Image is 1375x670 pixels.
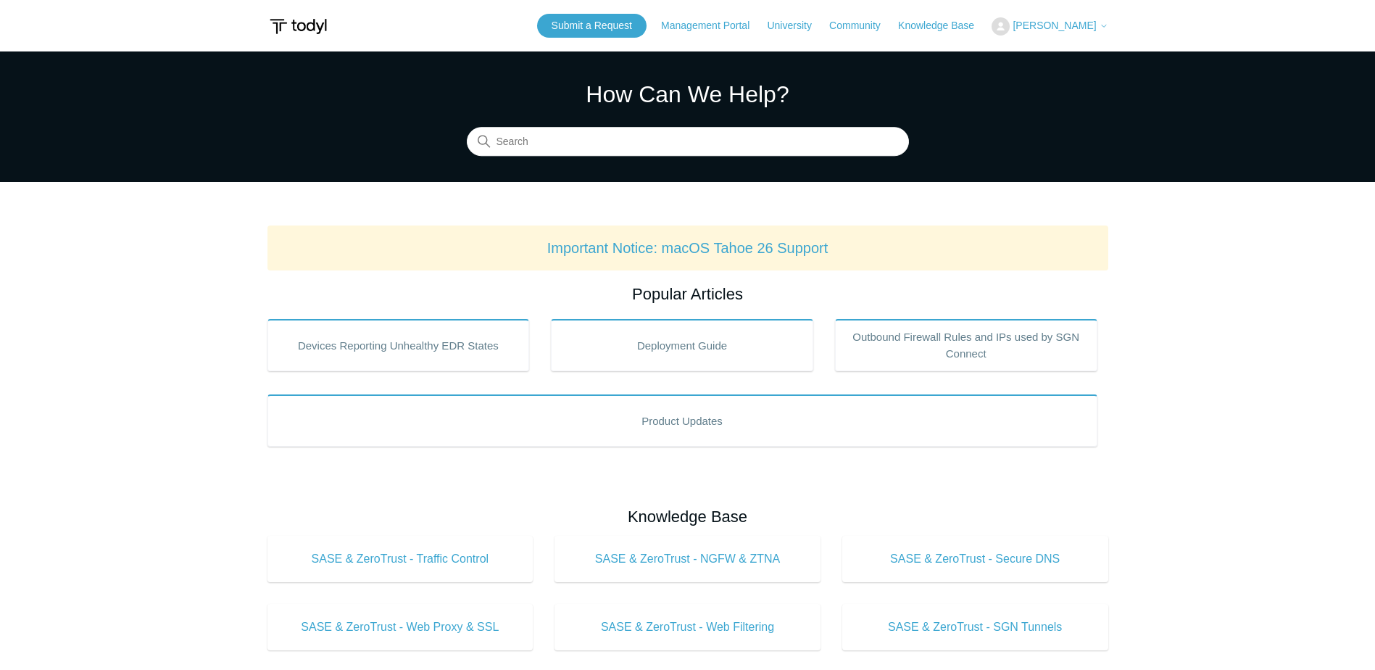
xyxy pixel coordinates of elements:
a: SASE & ZeroTrust - Traffic Control [267,536,533,582]
span: SASE & ZeroTrust - NGFW & ZTNA [576,550,799,568]
a: SASE & ZeroTrust - Secure DNS [842,536,1108,582]
h2: Popular Articles [267,282,1108,306]
a: SASE & ZeroTrust - Web Filtering [554,604,821,650]
button: [PERSON_NAME] [992,17,1108,36]
input: Search [467,128,909,157]
a: Outbound Firewall Rules and IPs used by SGN Connect [835,319,1097,371]
img: Todyl Support Center Help Center home page [267,13,329,40]
a: Important Notice: macOS Tahoe 26 Support [547,240,828,256]
a: University [767,18,826,33]
h2: Knowledge Base [267,505,1108,529]
a: Management Portal [661,18,764,33]
a: SASE & ZeroTrust - Web Proxy & SSL [267,604,533,650]
a: SASE & ZeroTrust - SGN Tunnels [842,604,1108,650]
a: Devices Reporting Unhealthy EDR States [267,319,530,371]
span: SASE & ZeroTrust - Web Proxy & SSL [289,619,512,636]
a: Deployment Guide [551,319,813,371]
span: SASE & ZeroTrust - Web Filtering [576,619,799,636]
span: SASE & ZeroTrust - Secure DNS [864,550,1087,568]
span: SASE & ZeroTrust - SGN Tunnels [864,619,1087,636]
a: SASE & ZeroTrust - NGFW & ZTNA [554,536,821,582]
a: Submit a Request [537,14,647,38]
span: [PERSON_NAME] [1013,20,1096,31]
a: Product Updates [267,394,1097,447]
span: SASE & ZeroTrust - Traffic Control [289,550,512,568]
a: Knowledge Base [898,18,989,33]
a: Community [829,18,895,33]
h1: How Can We Help? [467,77,909,112]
